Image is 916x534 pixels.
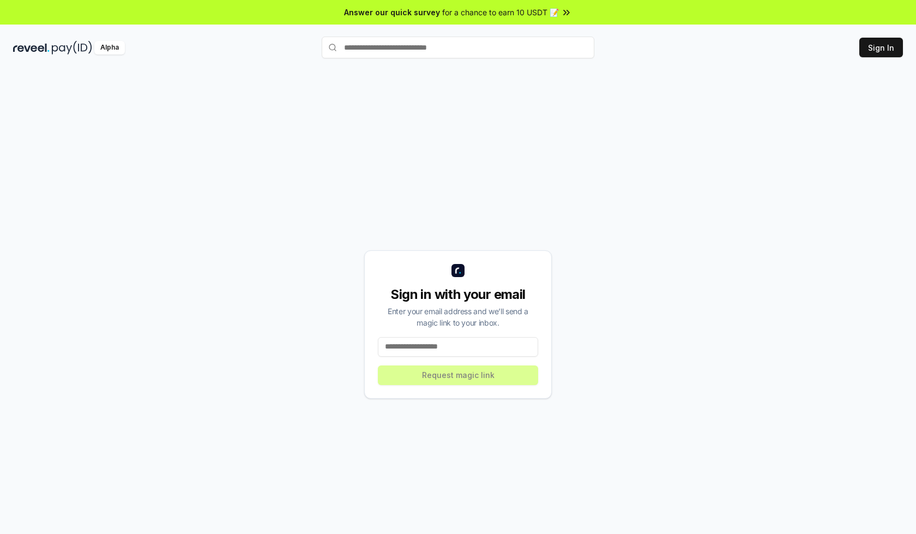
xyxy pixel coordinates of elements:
[451,264,465,277] img: logo_small
[442,7,559,18] span: for a chance to earn 10 USDT 📝
[859,38,903,57] button: Sign In
[13,41,50,55] img: reveel_dark
[378,305,538,328] div: Enter your email address and we’ll send a magic link to your inbox.
[94,41,125,55] div: Alpha
[52,41,92,55] img: pay_id
[344,7,440,18] span: Answer our quick survey
[378,286,538,303] div: Sign in with your email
